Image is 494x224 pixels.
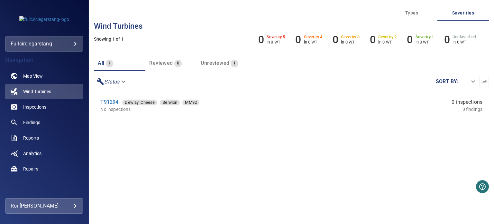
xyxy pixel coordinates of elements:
[100,106,326,112] p: No inspections
[378,35,397,39] h6: Severity 2
[341,35,360,39] h6: Severity 3
[11,39,78,49] div: fullcirclegarstang
[23,150,41,157] span: Analytics
[23,166,38,172] span: Repairs
[333,34,338,46] h6: 0
[11,201,78,211] div: Roi [PERSON_NAME]
[416,40,434,44] p: in 0 WT
[441,9,485,17] span: Severities
[23,119,40,126] span: Findings
[122,99,157,106] span: Dewlay_Cheese
[104,79,119,85] em: Status
[182,99,199,106] span: MM92
[341,40,360,44] p: in 0 WT
[94,76,130,87] div: Status
[370,34,376,46] h6: 0
[174,60,182,67] span: 0
[462,106,483,112] p: 0 findings
[5,146,83,161] a: analytics noActive
[444,34,450,46] h6: 0
[453,40,476,44] p: in 0 WT
[182,100,199,105] div: MM92
[267,35,285,39] h6: Severity 5
[160,100,180,105] div: Senvion
[378,40,397,44] p: in 0 WT
[452,98,482,106] span: 0 inspections
[5,130,83,146] a: reports noActive
[444,34,476,46] li: Severity Unclassified
[333,34,360,46] li: Severity 3
[407,34,413,46] h6: 0
[23,135,39,141] span: Reports
[5,161,83,177] a: repairs noActive
[23,88,51,95] span: Wind Turbines
[304,40,323,44] p: in 0 WT
[94,37,489,42] h5: Showing 1 of 1
[436,79,459,84] label: Sort by :
[23,104,46,110] span: Inspections
[23,73,43,79] span: Map View
[304,35,323,39] h6: Severity 4
[453,35,476,39] h6: Unclassified
[149,60,173,66] span: Reviewed
[295,34,301,46] h6: 0
[19,16,69,23] img: fullcirclegarstang-logo
[5,99,83,115] a: inspections noActive
[201,60,229,66] span: Unreviewed
[370,34,397,46] li: Severity 2
[5,57,83,63] h4: Navigation
[267,40,285,44] p: in 0 WT
[407,34,434,46] li: Severity 1
[94,22,489,30] h3: Wind turbines
[459,76,479,87] div: ​
[100,99,118,105] a: T91294
[106,60,113,67] span: 1
[160,99,180,106] span: Senvion
[98,60,104,66] span: all
[231,60,238,67] span: 1
[5,84,83,99] a: windturbines active
[5,68,83,84] a: map noActive
[295,34,322,46] li: Severity 4
[390,9,434,17] span: Types
[258,34,264,46] h6: 0
[122,100,157,105] div: Dewlay_Cheese
[479,76,489,87] button: Sort list from oldest to newest
[5,115,83,130] a: findings noActive
[5,36,83,52] div: fullcirclegarstang
[416,35,434,39] h6: Severity 1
